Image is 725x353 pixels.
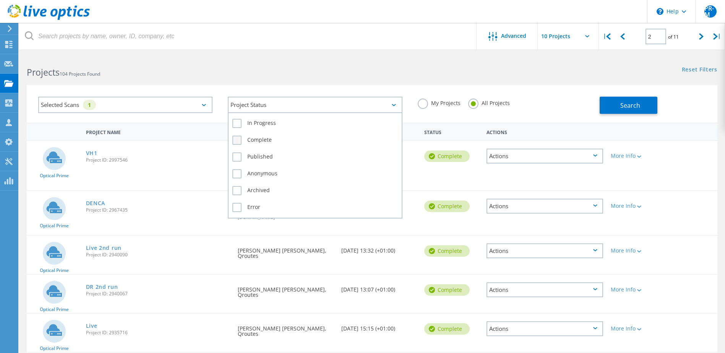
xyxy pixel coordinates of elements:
div: [DATE] 15:15 (+01:00) [337,314,420,339]
div: Project Status [228,97,402,113]
span: Search [620,101,640,110]
span: Project ID: 2967435 [86,208,230,212]
a: Reset Filters [682,67,717,73]
div: [PERSON_NAME] [PERSON_NAME], Qroutes [234,236,337,266]
label: Archived [232,186,397,195]
a: VH1 [86,151,97,156]
div: [DATE] 13:32 (+01:00) [337,236,420,261]
span: Optical Prime [40,268,69,273]
div: Actions [487,282,603,297]
div: Actions [487,199,603,214]
div: Status [420,125,483,139]
label: Error [232,203,397,212]
div: | [599,23,615,50]
div: More Info [611,287,659,292]
label: Complete [232,136,397,145]
a: DENCA [86,201,105,206]
div: [PERSON_NAME] [PERSON_NAME], Qroutes [234,275,337,305]
svg: \n [657,8,663,15]
a: Live 2nd run [86,245,122,251]
label: Anonymous [232,169,397,178]
div: Complete [424,201,470,212]
b: Projects [27,66,60,78]
span: Project ID: 2940067 [86,291,230,296]
div: Actions [487,149,603,164]
span: Project ID: 2940090 [86,253,230,257]
div: Actions [483,125,607,139]
label: All Projects [468,99,510,106]
div: Complete [424,245,470,257]
span: Requested by [PERSON_NAME], [DOMAIN_NAME] [238,211,334,220]
span: Project ID: 2935716 [86,330,230,335]
div: [DATE] 13:07 (+01:00) [337,275,420,300]
a: Live Optics Dashboard [8,16,90,21]
label: Published [232,152,397,162]
span: Advanced [501,33,526,39]
div: More Info [611,248,659,253]
div: Actions [487,321,603,336]
div: Actions [487,243,603,258]
div: Complete [424,323,470,335]
div: More Info [611,203,659,209]
div: | [709,23,725,50]
span: Project ID: 2997546 [86,158,230,162]
a: DR 2nd run [86,284,118,290]
a: Live [86,323,97,329]
div: Project Name [82,125,234,139]
span: Optical Prime [40,346,69,351]
div: Complete [424,284,470,296]
span: Optical Prime [40,173,69,178]
div: 1 [83,100,96,110]
span: Optical Prime [40,223,69,228]
div: More Info [611,153,659,159]
span: PR-M [704,5,717,18]
label: In Progress [232,119,397,128]
div: Selected Scans [38,97,212,113]
div: [PERSON_NAME] [PERSON_NAME], Qroutes [234,314,337,344]
input: Search projects by name, owner, ID, company, etc [19,23,477,50]
span: of 11 [668,34,679,40]
label: My Projects [418,99,461,106]
div: More Info [611,326,659,331]
div: Complete [424,151,470,162]
span: 104 Projects Found [60,71,100,77]
span: Optical Prime [40,307,69,312]
button: Search [600,97,657,114]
